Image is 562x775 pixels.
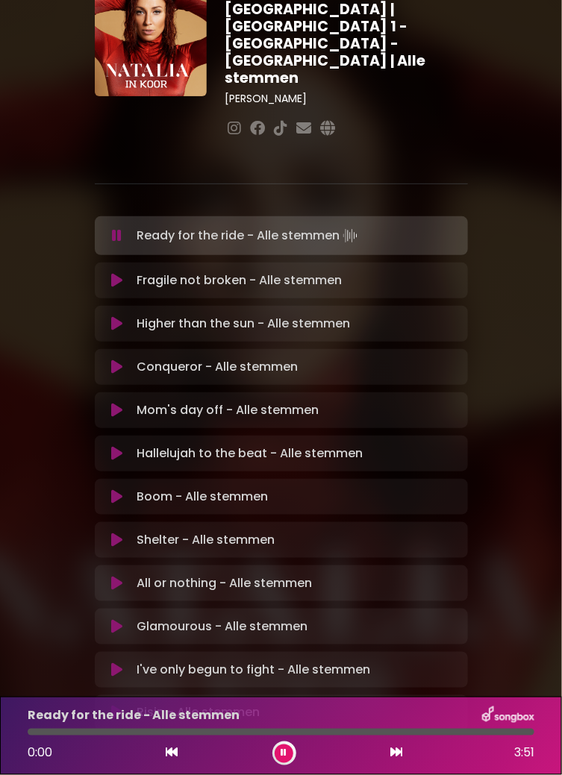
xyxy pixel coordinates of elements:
[137,531,275,549] p: Shelter - Alle stemmen
[28,744,52,762] span: 0:00
[137,618,307,636] p: Glamourous - Alle stemmen
[137,574,312,592] p: All or nothing - Alle stemmen
[137,488,268,506] p: Boom - Alle stemmen
[340,225,360,246] img: waveform4.gif
[482,706,534,726] img: songbox-logo-white.png
[137,445,363,462] p: Hallelujah to the beat - Alle stemmen
[28,707,240,725] p: Ready for the ride - Alle stemmen
[137,358,298,376] p: Conqueror - Alle stemmen
[137,315,350,333] p: Higher than the sun - Alle stemmen
[137,272,342,289] p: Fragile not broken - Alle stemmen
[137,401,319,419] p: Mom's day off - Alle stemmen
[137,225,360,246] p: Ready for the ride - Alle stemmen
[137,661,370,679] p: I've only begun to fight - Alle stemmen
[225,92,467,105] h3: [PERSON_NAME]
[514,744,534,762] span: 3:51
